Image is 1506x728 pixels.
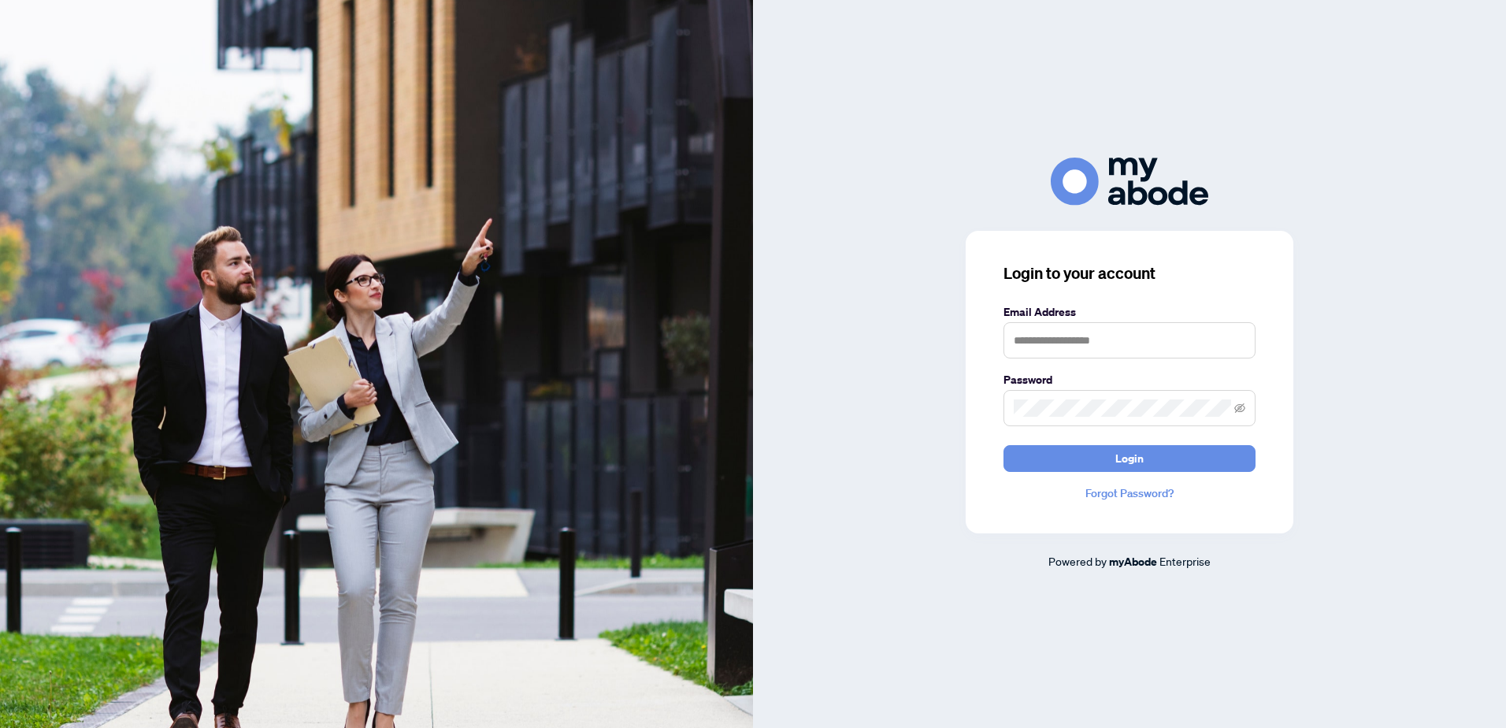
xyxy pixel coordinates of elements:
h3: Login to your account [1003,262,1256,284]
button: Login [1003,445,1256,472]
span: Powered by [1048,554,1107,568]
label: Email Address [1003,303,1256,321]
span: eye-invisible [1234,403,1245,414]
a: myAbode [1109,553,1157,570]
a: Forgot Password? [1003,485,1256,502]
img: ma-logo [1051,158,1208,206]
span: Enterprise [1159,554,1211,568]
label: Password [1003,371,1256,388]
span: Login [1115,446,1144,471]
